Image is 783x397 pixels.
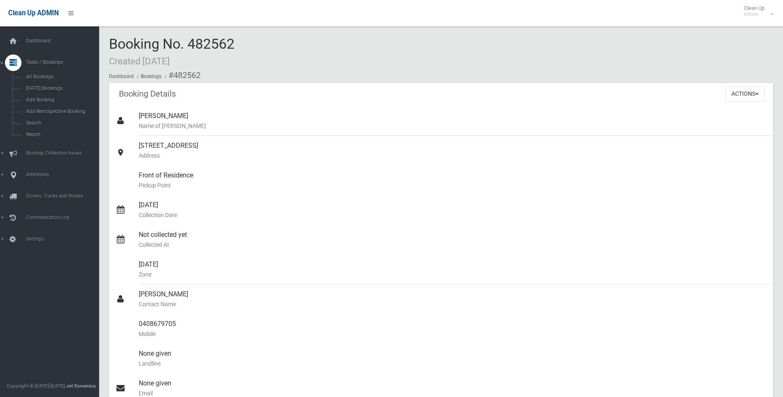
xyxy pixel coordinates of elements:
span: Search [24,120,98,126]
div: [DATE] [139,195,766,225]
span: [DATE] Bookings [24,85,98,91]
span: Drivers, Trucks and Routes [24,193,105,199]
span: Addresses [24,172,105,177]
span: Booking Collection Issues [24,150,105,156]
small: Address [139,151,766,161]
span: Copyright © [DATE]-[DATE] [7,383,65,389]
span: Add Booking [24,97,98,103]
small: Name of [PERSON_NAME] [139,121,766,131]
span: All Bookings [24,74,98,80]
a: Dashboard [109,73,134,79]
div: Not collected yet [139,225,766,255]
small: Landline [139,359,766,369]
small: Collection Date [139,210,766,220]
span: Dashboard [24,38,105,44]
div: [PERSON_NAME] [139,106,766,136]
div: None given [139,344,766,373]
div: Front of Residence [139,165,766,195]
a: Bookings [141,73,161,79]
small: Collected At [139,240,766,250]
div: [DATE] [139,255,766,284]
span: Communication Log [24,215,105,220]
small: Admin [744,11,764,17]
small: Zone [139,269,766,279]
div: 0408679705 [139,314,766,344]
button: Actions [725,86,765,102]
span: Tasks / Bookings [24,59,105,65]
span: Settings [24,236,105,242]
header: Booking Details [109,86,186,102]
span: Clean Up ADMIN [8,9,59,17]
span: Booking No. 482562 [109,35,234,68]
span: Report [24,132,98,137]
li: #482562 [163,68,201,83]
div: [STREET_ADDRESS] [139,136,766,165]
small: Pickup Point [139,180,766,190]
small: Created [DATE] [109,56,170,66]
small: Contact Name [139,299,766,309]
div: [PERSON_NAME] [139,284,766,314]
strong: Jet Dynamics [66,383,96,389]
span: Clean Up [740,5,773,17]
small: Mobile [139,329,766,339]
span: Add Retrospective Booking [24,109,98,114]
